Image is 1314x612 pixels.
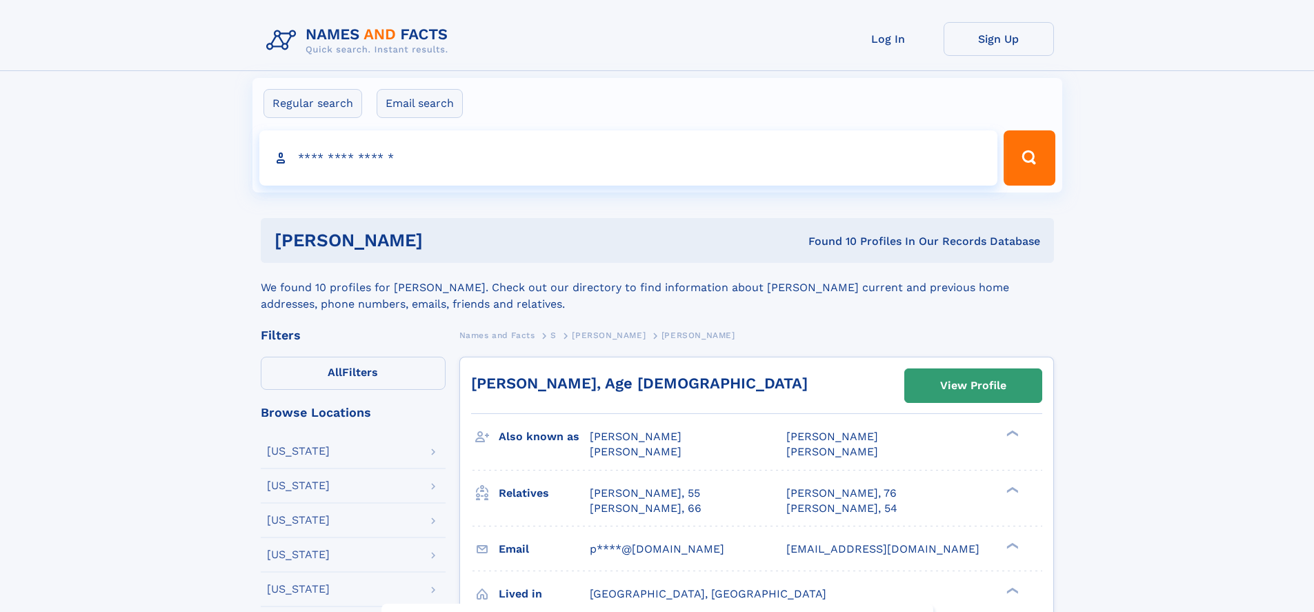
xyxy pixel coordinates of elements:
h3: Relatives [499,482,590,505]
span: S [550,330,557,340]
h3: Email [499,537,590,561]
div: ❯ [1003,541,1019,550]
div: Browse Locations [261,406,446,419]
div: [US_STATE] [267,549,330,560]
h1: [PERSON_NAME] [275,232,616,249]
input: search input [259,130,998,186]
a: [PERSON_NAME], 66 [590,501,701,516]
div: ❯ [1003,485,1019,494]
div: ❯ [1003,586,1019,595]
img: Logo Names and Facts [261,22,459,59]
span: [EMAIL_ADDRESS][DOMAIN_NAME] [786,542,979,555]
a: Log In [833,22,944,56]
span: [GEOGRAPHIC_DATA], [GEOGRAPHIC_DATA] [590,587,826,600]
a: S [550,326,557,344]
div: ❯ [1003,429,1019,438]
h3: Also known as [499,425,590,448]
div: [US_STATE] [267,515,330,526]
a: View Profile [905,369,1042,402]
div: View Profile [940,370,1006,402]
div: Filters [261,329,446,342]
a: [PERSON_NAME], 55 [590,486,700,501]
span: [PERSON_NAME] [572,330,646,340]
span: All [328,366,342,379]
div: Found 10 Profiles In Our Records Database [615,234,1040,249]
span: [PERSON_NAME] [590,430,681,443]
button: Search Button [1004,130,1055,186]
a: [PERSON_NAME], 54 [786,501,897,516]
div: We found 10 profiles for [PERSON_NAME]. Check out our directory to find information about [PERSON... [261,263,1054,313]
span: [PERSON_NAME] [661,330,735,340]
label: Filters [261,357,446,390]
label: Regular search [263,89,362,118]
span: [PERSON_NAME] [786,430,878,443]
div: [US_STATE] [267,584,330,595]
h3: Lived in [499,582,590,606]
label: Email search [377,89,463,118]
a: [PERSON_NAME], 76 [786,486,897,501]
div: [US_STATE] [267,480,330,491]
span: [PERSON_NAME] [590,445,681,458]
span: [PERSON_NAME] [786,445,878,458]
a: Names and Facts [459,326,535,344]
a: Sign Up [944,22,1054,56]
a: [PERSON_NAME], Age [DEMOGRAPHIC_DATA] [471,375,808,392]
div: [US_STATE] [267,446,330,457]
a: [PERSON_NAME] [572,326,646,344]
